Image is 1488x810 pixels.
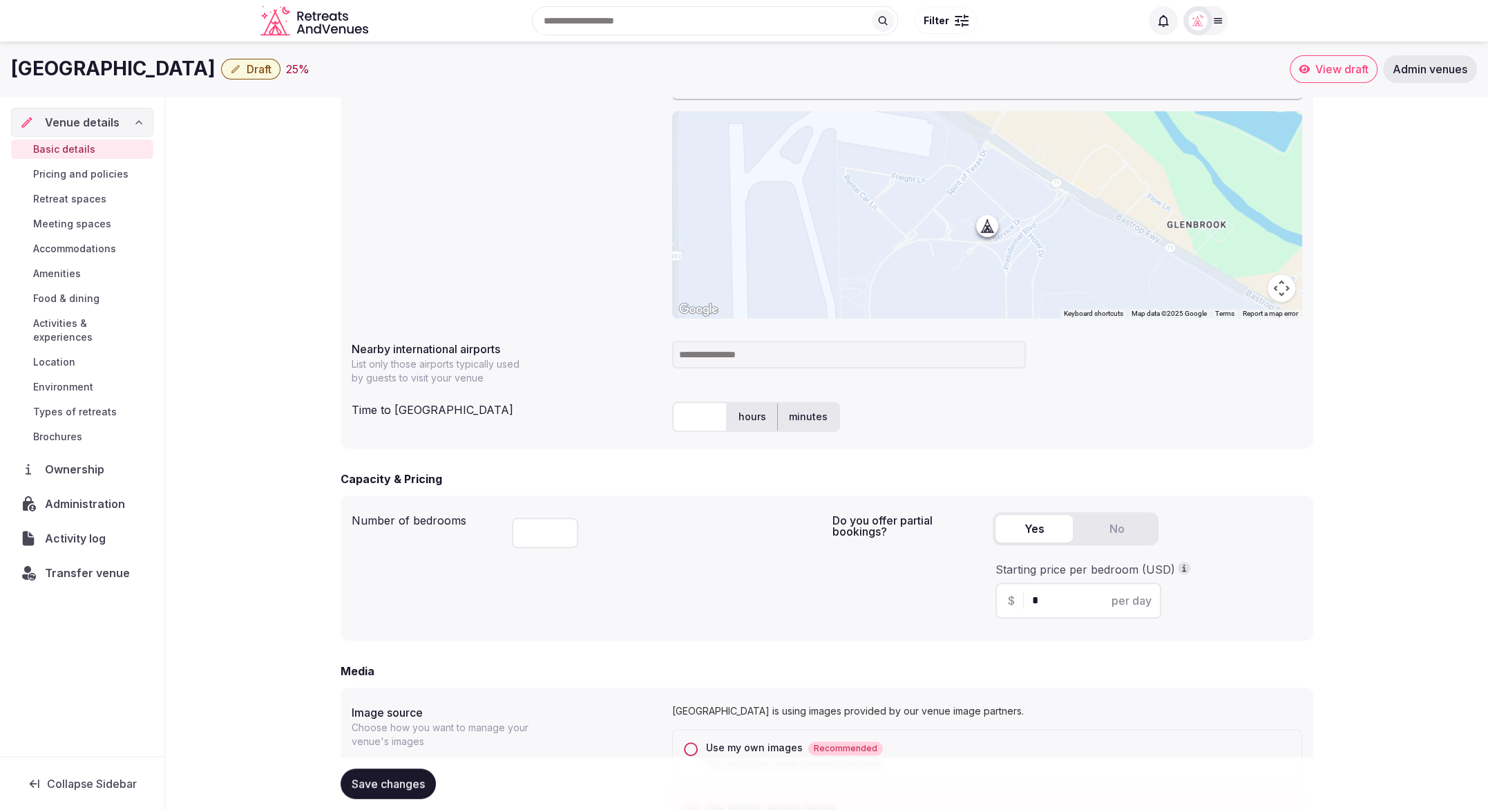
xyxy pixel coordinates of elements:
[11,769,153,799] button: Collapse Sidebar
[676,301,721,319] img: Google
[352,357,528,385] p: List only those airports typically used by guests to visit your venue
[11,239,153,258] a: Accommodations
[995,515,1073,543] button: Yes
[1243,310,1298,317] a: Report a map error
[286,61,309,77] button: 25%
[11,189,153,209] a: Retreat spaces
[33,267,81,281] span: Amenities
[33,317,148,344] span: Activities & experiences
[45,114,120,131] span: Venue details
[1268,274,1295,302] button: Map camera controls
[33,355,75,369] span: Location
[33,430,82,444] span: Brochures
[286,61,309,77] div: 25 %
[33,380,93,394] span: Environment
[33,167,128,181] span: Pricing and policies
[11,402,153,422] a: Types of retreats
[1008,592,1015,609] span: $
[1064,309,1123,319] button: Keyboard shortcuts
[995,562,1299,577] div: Starting price per bedroom (USD)
[45,565,130,581] span: Transfer venue
[808,742,883,755] span: Recommended
[341,471,442,487] h2: Capacity & Pricing
[11,140,153,159] a: Basic details
[672,704,1302,718] p: [GEOGRAPHIC_DATA] is using images provided by our venue image partners.
[352,721,528,748] p: Choose how you want to manage your venue's images
[1383,55,1477,83] a: Admin venues
[11,427,153,446] a: Brochures
[33,217,111,231] span: Meeting spaces
[11,377,153,397] a: Environment
[1132,310,1207,317] span: Map data ©2025 Google
[1393,62,1467,76] span: Admin venues
[11,455,153,484] a: Ownership
[1315,62,1368,76] span: View draft
[221,59,280,79] button: Draft
[352,396,661,418] div: Time to [GEOGRAPHIC_DATA]
[352,343,661,355] label: Nearby international airports
[45,530,111,547] span: Activity log
[924,14,949,28] span: Filter
[341,663,374,679] h2: Media
[706,741,1290,755] div: Use my own images
[45,461,110,478] span: Ownership
[247,62,271,76] span: Draft
[260,6,371,37] svg: Retreats and Venues company logo
[11,289,153,308] a: Food & dining
[676,301,721,319] a: Open this area in Google Maps (opens a new window)
[11,352,153,372] a: Location
[832,515,982,537] label: Do you offer partial bookings?
[33,242,116,256] span: Accommodations
[260,6,371,37] a: Visit the homepage
[352,777,425,791] span: Save changes
[1215,310,1234,317] a: Terms (opens in new tab)
[11,558,153,587] button: Transfer venue
[47,777,137,791] span: Collapse Sidebar
[727,399,777,435] label: hours
[11,489,153,518] a: Administration
[1290,55,1377,83] a: View draft
[33,405,117,419] span: Types of retreats
[1078,515,1156,543] button: No
[1112,592,1152,609] span: per day
[915,8,977,34] button: Filter
[33,142,95,156] span: Basic details
[352,507,501,529] div: Number of bedrooms
[11,264,153,283] a: Amenities
[33,292,99,305] span: Food & dining
[341,769,436,799] button: Save changes
[11,214,153,234] a: Meeting spaces
[11,314,153,347] a: Activities & experiences
[11,55,216,82] h1: [GEOGRAPHIC_DATA]
[33,192,106,206] span: Retreat spaces
[11,524,153,553] a: Activity log
[778,399,839,435] label: minutes
[1188,11,1208,30] img: miaceralde
[352,707,661,718] label: Image source
[11,164,153,184] a: Pricing and policies
[45,496,131,512] span: Administration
